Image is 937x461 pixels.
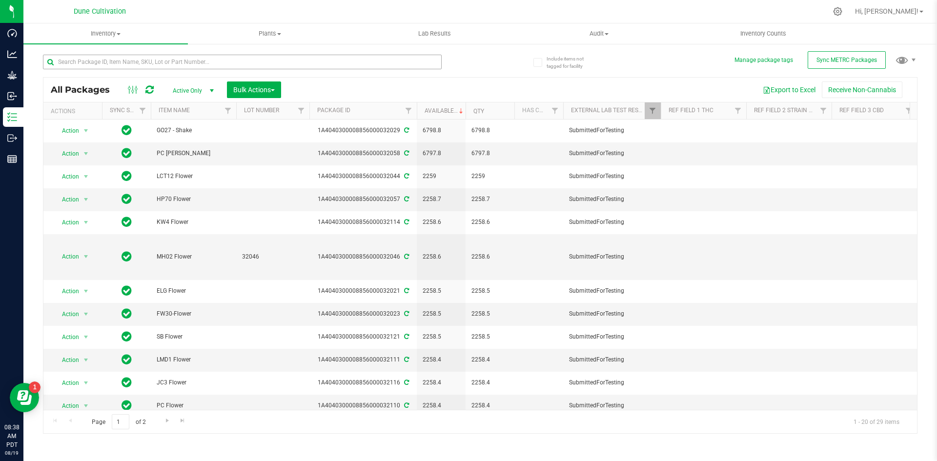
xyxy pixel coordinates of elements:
inline-svg: Inbound [7,91,17,101]
span: Sync from Compliance System [403,253,409,260]
inline-svg: Dashboard [7,28,17,38]
span: 2258.5 [471,332,509,341]
div: 1A4040300008856000032044 [308,172,418,181]
span: Action [53,170,80,183]
span: 2258.4 [423,401,460,410]
span: 2258.5 [423,332,460,341]
inline-svg: Grow [7,70,17,80]
div: 1A4040300008856000032121 [308,332,418,341]
a: External Lab Test Result [571,107,648,114]
iframe: Resource center [10,383,39,412]
a: Filter [547,102,563,119]
span: ELG Flower [157,286,230,296]
span: 2258.7 [423,195,460,204]
span: In Sync [122,169,132,183]
a: Lab Results [352,23,517,44]
a: Audit [517,23,681,44]
span: In Sync [122,330,132,343]
a: Filter [135,102,151,119]
span: Page of 2 [83,414,154,429]
span: Hi, [PERSON_NAME]! [855,7,918,15]
span: Sync from Compliance System [403,173,409,180]
div: 1A4040300008856000032029 [308,126,418,135]
a: Ref Field 1 THC [669,107,713,114]
a: Go to the last page [176,414,190,427]
span: SubmittedForTesting [569,252,655,261]
span: In Sync [122,123,132,137]
span: LCT12 Flower [157,172,230,181]
div: 1A4040300008856000032110 [308,401,418,410]
span: Inventory Counts [727,29,799,38]
span: 32046 [242,252,304,261]
span: SubmittedForTesting [569,286,655,296]
span: select [80,284,92,298]
div: Manage settings [832,7,844,16]
span: 2258.7 [471,195,509,204]
div: 1A4040300008856000032114 [308,218,418,227]
a: Inventory Counts [681,23,846,44]
div: 1A4040300008856000032111 [308,355,418,364]
span: 2258.6 [471,252,509,261]
span: SubmittedForTesting [569,378,655,387]
span: SubmittedForTesting [569,355,655,364]
span: 2258.4 [471,401,509,410]
span: select [80,307,92,321]
a: Plants [188,23,352,44]
a: Lot Number [244,107,279,114]
a: Filter [220,102,236,119]
span: Inventory [23,29,188,38]
span: Action [53,284,80,298]
a: Filter [293,102,309,119]
inline-svg: Analytics [7,49,17,59]
a: Filter [901,102,917,119]
span: 2258.6 [471,218,509,227]
span: Action [53,376,80,390]
p: 08:38 AM PDT [4,423,19,449]
p: 08/19 [4,449,19,457]
span: Plants [188,29,352,38]
inline-svg: Outbound [7,133,17,143]
div: 1A4040300008856000032057 [308,195,418,204]
span: Action [53,216,80,229]
span: Sync from Compliance System [403,333,409,340]
inline-svg: Reports [7,154,17,164]
span: select [80,170,92,183]
th: Has COA [514,102,563,120]
a: Ref Field 3 CBD [839,107,884,114]
span: Bulk Actions [233,86,275,94]
a: Filter [815,102,832,119]
button: Export to Excel [756,81,822,98]
span: 1 - 20 of 29 items [846,414,907,429]
span: 2258.4 [423,355,460,364]
span: In Sync [122,399,132,412]
button: Receive Non-Cannabis [822,81,902,98]
span: 2258.6 [423,252,460,261]
span: JC3 Flower [157,378,230,387]
span: 2259 [423,172,460,181]
span: Sync from Compliance System [403,196,409,202]
span: select [80,399,92,413]
a: Qty [473,108,484,115]
span: SubmittedForTesting [569,172,655,181]
div: 1A4040300008856000032021 [308,286,418,296]
span: SubmittedForTesting [569,195,655,204]
div: 1A4040300008856000032116 [308,378,418,387]
span: Sync from Compliance System [403,150,409,157]
a: Filter [730,102,746,119]
span: select [80,376,92,390]
span: 2258.6 [423,218,460,227]
div: 1A4040300008856000032046 [308,252,418,261]
span: PC [PERSON_NAME] [157,149,230,158]
span: In Sync [122,284,132,298]
span: Sync from Compliance System [403,379,409,386]
div: Actions [51,108,98,115]
span: Sync from Compliance System [403,219,409,225]
iframe: Resource center unread badge [29,381,41,393]
span: Action [53,250,80,263]
span: 2258.4 [423,378,460,387]
span: In Sync [122,353,132,366]
span: 2259 [471,172,509,181]
span: select [80,250,92,263]
span: SB Flower [157,332,230,341]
